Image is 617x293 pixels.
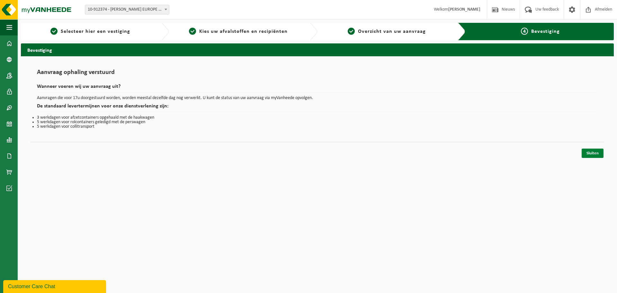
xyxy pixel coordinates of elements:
[348,28,355,35] span: 3
[24,28,156,35] a: 1Selecteer hier een vestiging
[321,28,453,35] a: 3Overzicht van uw aanvraag
[521,28,528,35] span: 4
[189,28,196,35] span: 2
[50,28,58,35] span: 1
[37,104,598,112] h2: De standaard levertermijnen voor onze dienstverlening zijn:
[172,28,304,35] a: 2Kies uw afvalstoffen en recipiënten
[37,124,598,129] li: 5 werkdagen voor collitransport
[85,5,169,14] span: 10-912374 - FIKE EUROPE - HERENTALS
[37,84,598,93] h2: Wanneer voeren wij uw aanvraag uit?
[199,29,288,34] span: Kies uw afvalstoffen en recipiënten
[37,115,598,120] li: 3 werkdagen voor afzetcontainers opgehaald met de haakwagen
[582,149,604,158] a: Sluiten
[37,120,598,124] li: 5 werkdagen voor rolcontainers geledigd met de perswagen
[358,29,426,34] span: Overzicht van uw aanvraag
[37,96,598,100] p: Aanvragen die voor 17u doorgestuurd worden, worden meestal dezelfde dag nog verwerkt. U kunt de s...
[61,29,130,34] span: Selecteer hier een vestiging
[37,69,598,79] h1: Aanvraag ophaling verstuurd
[3,279,107,293] iframe: chat widget
[531,29,560,34] span: Bevestiging
[448,7,480,12] strong: [PERSON_NAME]
[21,43,614,56] h2: Bevestiging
